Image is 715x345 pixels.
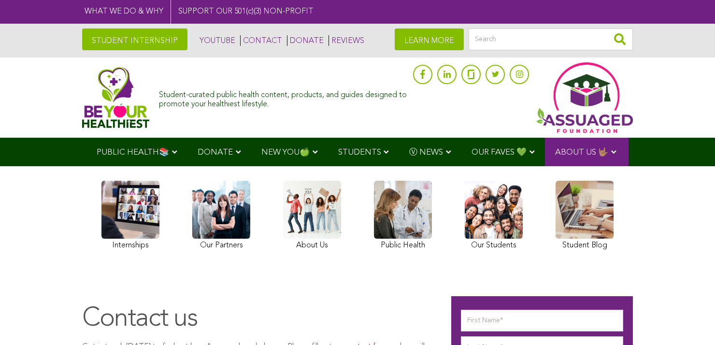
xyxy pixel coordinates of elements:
[409,148,443,157] span: Ⓥ NEWS
[198,148,233,157] span: DONATE
[329,35,364,46] a: REVIEWS
[338,148,381,157] span: STUDENTS
[536,62,633,133] img: Assuaged App
[395,29,464,50] a: LEARN MORE
[240,35,282,46] a: CONTACT
[159,86,408,109] div: Student-curated public health content, products, and guides designed to promote your healthiest l...
[461,310,623,331] input: First Name*
[261,148,310,157] span: NEW YOU🍏
[82,67,149,128] img: Assuaged
[197,35,235,46] a: YOUTUBE
[82,303,432,335] h1: Contact us
[472,148,527,157] span: OUR FAVES 💚
[82,29,187,50] a: STUDENT INTERNSHIP
[287,35,324,46] a: DONATE
[469,29,633,50] input: Search
[97,148,169,157] span: PUBLIC HEALTH📚
[468,70,474,79] img: glassdoor
[555,148,608,157] span: ABOUT US 🤟🏽
[82,138,633,166] div: Navigation Menu
[667,299,715,345] iframe: Chat Widget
